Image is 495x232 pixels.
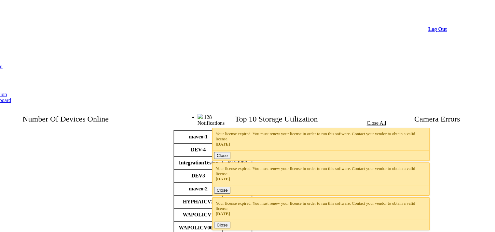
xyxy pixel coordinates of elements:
div: Your license expired. You must renew your license in order to run this software. Contact your ven... [216,166,426,182]
div: Your license expired. You must renew your license in order to run this software. Contact your ven... [216,201,426,216]
span: 128 [204,114,212,120]
button: Close [214,222,230,228]
img: bell25.png [198,114,203,119]
span: [DATE] [216,142,230,147]
div: Notifications [198,120,434,126]
h1: Camera Errors [380,115,494,123]
a: Log Out [428,26,447,32]
div: Your license expired. You must renew your license in order to run this software. Contact your ven... [216,131,426,147]
button: Close [214,152,230,159]
a: Close All [367,120,386,126]
button: Close [214,187,230,194]
span: [DATE] [216,176,230,181]
span: Welcome, System Administrator (Administrator) [102,114,185,119]
span: [DATE] [216,211,230,216]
